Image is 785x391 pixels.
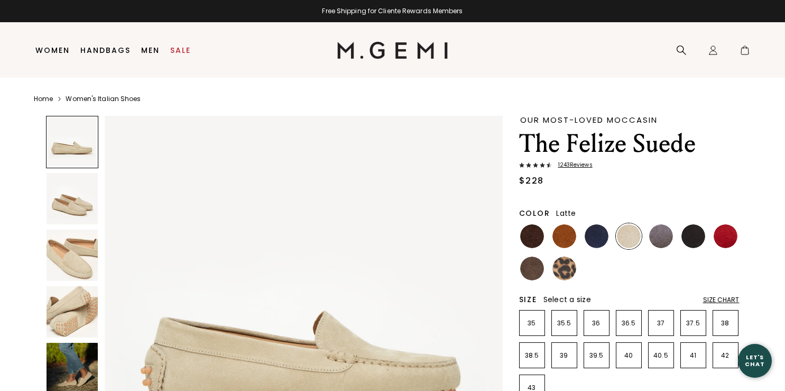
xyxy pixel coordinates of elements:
[47,286,98,338] img: The Felize Suede
[616,319,641,328] p: 36.5
[584,319,609,328] p: 36
[584,351,609,360] p: 39.5
[585,224,608,248] img: Midnight Blue
[649,257,673,280] img: Sunflower
[519,129,740,159] h1: The Felize Suede
[714,224,737,248] img: Sunset Red
[703,296,740,304] div: Size Chart
[543,294,591,305] span: Select a size
[616,351,641,360] p: 40
[520,319,544,328] p: 35
[617,257,641,280] img: Olive
[519,209,550,217] h2: Color
[649,224,673,248] img: Gray
[552,224,576,248] img: Saddle
[520,351,544,360] p: 38.5
[337,42,448,59] img: M.Gemi
[47,173,98,224] img: The Felize Suede
[552,257,576,280] img: Leopard Print
[713,319,738,328] p: 38
[738,354,772,367] div: Let's Chat
[681,224,705,248] img: Black
[617,224,641,248] img: Latte
[520,224,544,248] img: Chocolate
[66,95,141,103] a: Women's Italian Shoes
[519,175,544,187] div: $228
[552,319,577,328] p: 35.5
[556,208,576,219] span: Latte
[520,257,544,280] img: Mushroom
[681,257,705,280] img: Burgundy
[713,351,738,360] p: 42
[141,46,160,54] a: Men
[170,46,191,54] a: Sale
[519,162,740,170] a: 1243Reviews
[552,351,577,360] p: 39
[681,319,706,328] p: 37.5
[34,95,53,103] a: Home
[681,351,706,360] p: 41
[80,46,131,54] a: Handbags
[649,351,673,360] p: 40.5
[585,257,608,280] img: Pistachio
[520,116,740,124] div: Our Most-Loved Moccasin
[35,46,70,54] a: Women
[47,230,98,281] img: The Felize Suede
[649,319,673,328] p: 37
[519,295,537,304] h2: Size
[552,162,593,168] span: 1243 Review s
